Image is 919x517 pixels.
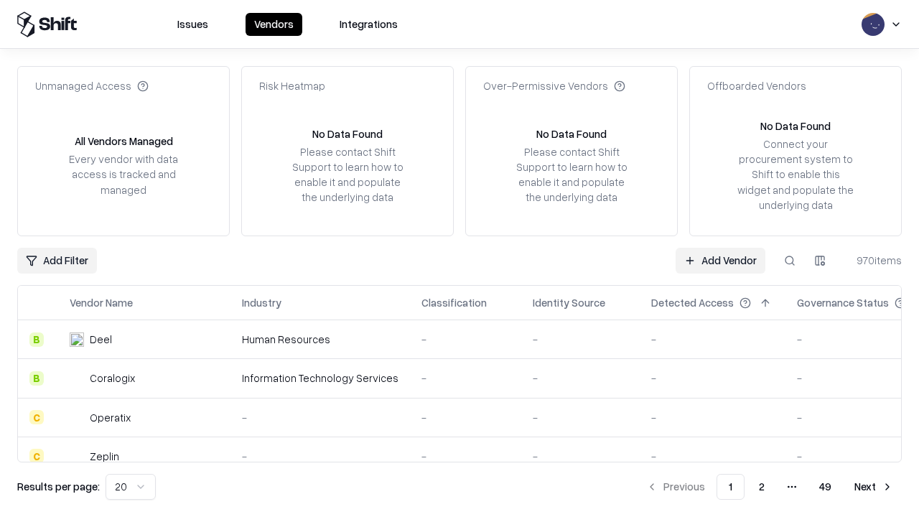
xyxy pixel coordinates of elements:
[242,295,281,310] div: Industry
[90,371,135,386] div: Coralogix
[421,295,487,310] div: Classification
[536,126,607,141] div: No Data Found
[17,248,97,274] button: Add Filter
[844,253,902,268] div: 970 items
[29,449,44,463] div: C
[707,78,806,93] div: Offboarded Vendors
[421,410,510,425] div: -
[246,13,302,36] button: Vendors
[169,13,217,36] button: Issues
[90,332,112,347] div: Deel
[64,152,183,197] div: Every vendor with data access is tracked and managed
[797,295,889,310] div: Governance Status
[846,474,902,500] button: Next
[17,479,100,494] p: Results per page:
[483,78,625,93] div: Over-Permissive Vendors
[29,410,44,424] div: C
[421,371,510,386] div: -
[35,78,149,93] div: Unmanaged Access
[747,474,776,500] button: 2
[70,449,84,463] img: Zeplin
[331,13,406,36] button: Integrations
[242,449,398,464] div: -
[651,410,774,425] div: -
[421,332,510,347] div: -
[533,410,628,425] div: -
[651,332,774,347] div: -
[70,295,133,310] div: Vendor Name
[312,126,383,141] div: No Data Found
[421,449,510,464] div: -
[533,332,628,347] div: -
[288,144,407,205] div: Please contact Shift Support to learn how to enable it and populate the underlying data
[651,295,734,310] div: Detected Access
[29,371,44,386] div: B
[29,332,44,347] div: B
[651,449,774,464] div: -
[717,474,745,500] button: 1
[533,371,628,386] div: -
[242,371,398,386] div: Information Technology Services
[808,474,843,500] button: 49
[242,410,398,425] div: -
[70,410,84,424] img: Operatix
[760,118,831,134] div: No Data Found
[676,248,765,274] a: Add Vendor
[638,474,902,500] nav: pagination
[259,78,325,93] div: Risk Heatmap
[90,449,119,464] div: Zeplin
[512,144,631,205] div: Please contact Shift Support to learn how to enable it and populate the underlying data
[533,295,605,310] div: Identity Source
[70,332,84,347] img: Deel
[90,410,131,425] div: Operatix
[736,136,855,213] div: Connect your procurement system to Shift to enable this widget and populate the underlying data
[651,371,774,386] div: -
[75,134,173,149] div: All Vendors Managed
[70,371,84,386] img: Coralogix
[242,332,398,347] div: Human Resources
[533,449,628,464] div: -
